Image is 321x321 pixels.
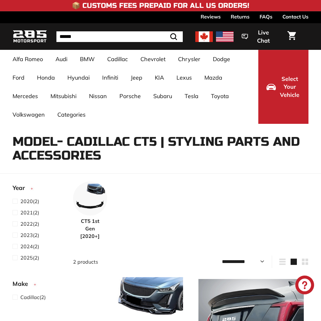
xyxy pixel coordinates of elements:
a: Alfa Romeo [6,50,49,68]
span: 2020 [20,198,33,204]
span: (2) [20,293,46,301]
a: Chrysler [172,50,207,68]
a: Volkswagen [6,105,51,124]
a: Subaru [147,87,178,105]
a: Cart [284,26,300,47]
span: Year [13,183,29,192]
a: Reviews [201,11,221,22]
a: KIA [149,68,170,87]
a: Chevrolet [134,50,172,68]
a: Honda [31,68,61,87]
img: Logo_285_Motorsport_areodynamics_components [13,29,47,44]
span: 2022 [20,221,33,227]
div: 2 products [73,258,191,266]
button: Live Chat [234,25,284,48]
h4: 📦 Customs Fees Prepaid for All US Orders! [72,2,249,9]
a: Contact Us [282,11,308,22]
span: 2023 [20,232,33,238]
a: Mitsubishi [44,87,83,105]
a: Ford [6,68,31,87]
a: Tesla [178,87,205,105]
a: BMW [74,50,101,68]
a: Categories [51,105,92,124]
span: (2) [20,220,39,228]
a: Returns [231,11,250,22]
span: 2024 [20,243,33,250]
span: 2021 [20,209,33,216]
span: Make [13,279,33,288]
a: Dodge [207,50,236,68]
span: Live Chat [251,29,276,45]
a: Audi [49,50,74,68]
a: Jeep [124,68,149,87]
a: FAQs [260,11,272,22]
a: Toyota [205,87,235,105]
a: CT5 1st Gen [2020+] [73,182,107,239]
span: (2) [20,243,39,250]
h1: Model- Cadillac CT5 | Styling Parts and Accessories [13,135,308,162]
a: Cadillac [101,50,134,68]
button: Year [13,182,63,197]
a: Lexus [170,68,198,87]
a: Mercedes [6,87,44,105]
input: Search [56,31,183,42]
a: Hyundai [61,68,96,87]
span: Select Your Vehicle [279,75,300,99]
span: (2) [20,209,39,216]
a: Mazda [198,68,229,87]
span: (2) [20,231,39,239]
button: Select Your Vehicle [258,50,308,124]
span: 2025 [20,255,33,261]
span: CT5 1st Gen [2020+] [73,217,107,240]
span: (2) [20,254,39,261]
a: Infiniti [96,68,124,87]
span: Cadillac [20,294,39,300]
inbox-online-store-chat: Shopify online store chat [293,276,316,296]
button: Make [13,277,63,293]
a: Porsche [113,87,147,105]
a: Nissan [83,87,113,105]
span: (2) [20,197,39,205]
